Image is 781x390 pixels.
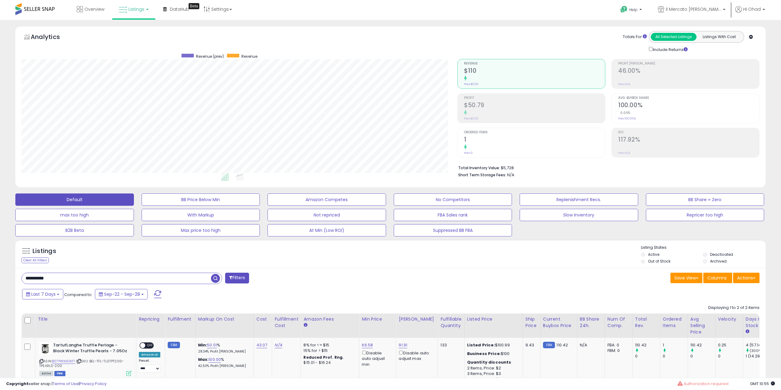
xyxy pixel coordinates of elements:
span: Revenue (prev) [196,54,224,59]
small: Prev: $0.00 [464,82,478,86]
h2: 1 [464,136,605,144]
div: 4 (57.14%) [746,342,771,348]
span: OFF [145,343,155,348]
b: TartufLanghe Truffle Perlage - Black Winter Truffle Pearls - 7.05Oz [53,342,128,355]
button: B2B Beta [15,224,134,236]
b: Total Inventory Value: [458,165,500,170]
div: Total Rev. [635,316,658,329]
span: 110.42 [556,342,568,348]
p: 28.34% Profit [PERSON_NAME] [198,349,249,354]
div: : [467,360,518,365]
span: Profit [464,96,605,100]
div: seller snap | | [6,381,107,387]
div: Clear All Filters [21,257,49,263]
div: Disable auto adjust max [399,349,433,361]
div: Repricing [139,316,162,322]
div: Markup on Cost [198,316,251,322]
button: Slow Inventory [520,209,638,221]
div: 8% for <= $15 [303,342,354,348]
span: Hi Ohad [743,6,761,12]
div: 0 [690,353,715,359]
button: BB Price Below Min [142,193,260,206]
span: FBM [54,371,65,376]
div: N/A [580,342,600,348]
div: 1 (14.29%) [746,353,771,359]
small: Prev: $0.00 [464,117,478,120]
a: Hi Ohad [735,6,765,20]
div: [PERSON_NAME] [399,316,435,322]
b: Short Term Storage Fees: [458,172,506,177]
b: Quantity discounts [467,359,511,365]
div: BB Share 24h. [580,316,602,329]
div: Cost [256,316,270,322]
div: 5 Items, Price: $5 [467,376,518,382]
div: 0 [635,353,660,359]
button: Sep-22 - Sep-28 [95,289,148,299]
button: Amazon Competes [267,193,386,206]
span: Ordered Items [464,131,605,134]
button: Listings With Cost [696,33,742,41]
button: Not repriced [267,209,386,221]
label: Active [648,252,659,257]
div: 15% for > $15 [303,348,354,353]
div: 110.42 [635,342,660,348]
span: Compared to: [64,292,92,298]
a: Terms of Use [53,381,79,387]
button: Last 7 Days [22,289,63,299]
span: Last 7 Days [31,291,56,297]
p: 42.50% Profit [PERSON_NAME] [198,364,249,368]
div: Amazon Fees [303,316,357,322]
small: FBM [543,342,555,348]
div: Amazon AI [139,352,160,357]
h5: Analytics [31,33,72,43]
th: The percentage added to the cost of goods (COGS) that forms the calculator for Min & Max prices. [195,314,254,338]
div: Ship Price [525,316,538,329]
button: No Competitors [394,193,512,206]
p: Listing States: [641,245,766,251]
b: Listed Price: [467,342,495,348]
div: 0.25 [718,342,743,348]
button: Suppressed BB FBA [394,224,512,236]
small: Days In Stock. [746,329,749,334]
button: BB Share = Zero [646,193,764,206]
div: Fulfillment Cost [275,316,298,329]
span: Overview [84,6,104,12]
div: 3 Items, Price: $3 [467,371,518,376]
button: Repricer too high [646,209,764,221]
button: Save View [670,273,702,283]
h5: Listings [33,247,56,255]
h2: 117.92% [618,136,759,144]
div: Listed Price [467,316,520,322]
span: Il Mercato [PERSON_NAME] [666,6,721,12]
div: Title [38,316,134,322]
h2: 46.00% [618,67,759,76]
div: $15.01 - $16.24 [303,360,354,365]
div: Disable auto adjust min [362,349,391,367]
button: max too high [15,209,134,221]
div: Preset: [139,359,160,372]
div: $100.99 [467,342,518,348]
a: Help [615,1,648,20]
div: Num of Comp. [607,316,630,329]
div: Ordered Items [663,316,685,329]
div: 110.42 [690,342,715,348]
div: 133 [440,342,459,348]
div: 0 [663,353,688,359]
span: DataHub [170,6,189,12]
div: Velocity [718,316,740,322]
span: 2025-10-6 10:55 GMT [750,381,775,387]
button: Replenishment Recs. [520,193,638,206]
span: Revenue [241,54,257,59]
div: % [198,357,249,368]
span: N/A [507,172,514,178]
div: FBM: 0 [607,348,628,353]
span: Revenue [464,62,605,65]
a: 91.91 [399,342,407,348]
div: 1 [663,342,688,348]
span: Listings [128,6,144,12]
h2: 100.00% [618,102,759,110]
label: Archived [710,259,727,264]
small: Prev: 100.00% [618,117,636,120]
div: Min Price [362,316,393,322]
div: Displaying 1 to 2 of 2 items [708,305,760,311]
